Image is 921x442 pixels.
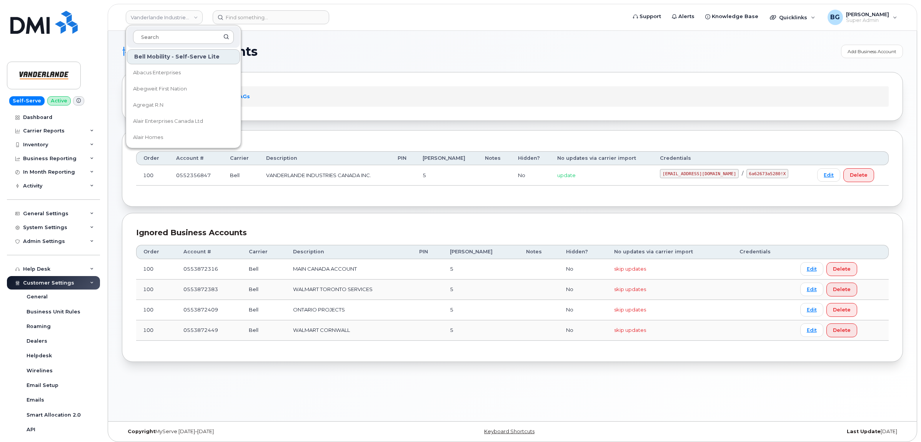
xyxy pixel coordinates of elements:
span: Delete [833,306,851,313]
td: 0553872409 [177,300,242,320]
td: MAIN CANADA ACCOUNT [286,259,412,280]
td: Bell [242,259,286,280]
th: Account # [169,151,223,165]
span: skip updates [614,306,646,313]
th: Credentials [653,151,810,165]
td: 5 [416,165,478,186]
a: Keyboard Shortcuts [484,429,535,434]
a: Alair Homes [127,130,240,145]
button: Delete [843,168,874,182]
strong: Last Update [847,429,881,434]
a: Edit [800,262,823,276]
td: 5 [443,259,519,280]
span: Abegweit First Nation [133,85,187,93]
a: Edit [817,168,840,182]
td: Bell [223,165,259,186]
td: No [559,300,608,320]
td: WALMART TORONTO SERVICES [286,280,412,300]
td: 5 [443,300,519,320]
iframe: Messenger Launcher [888,409,915,436]
td: 100 [136,280,177,300]
td: WALMART CORNWALL [286,320,412,341]
a: Edit [800,283,823,296]
td: No [559,320,608,341]
th: Account # [177,245,242,259]
div: [DATE] [643,429,903,435]
input: Search [133,30,234,44]
th: Hidden? [559,245,608,259]
th: [PERSON_NAME] [416,151,478,165]
th: Notes [478,151,511,165]
button: Delete [826,262,857,276]
a: Add Business Account [841,45,903,58]
th: Credentials [733,245,793,259]
td: 0553872449 [177,320,242,341]
a: Alair Enterprises Canada Ltd [127,114,240,129]
span: Abacus Enterprises [133,69,181,77]
code: 6a62673a5280!X [746,169,788,178]
span: Delete [833,286,851,293]
td: 100 [136,165,169,186]
td: ONTARIO PROJECTS [286,300,412,320]
span: Delete [833,326,851,334]
td: No [559,280,608,300]
th: Notes [519,245,559,259]
button: Delete [826,283,857,296]
span: Delete [850,171,868,179]
th: Hidden? [511,151,551,165]
code: [EMAIL_ADDRESS][DOMAIN_NAME] [660,169,739,178]
a: Abegweit First Nation [127,81,240,97]
td: 5 [443,320,519,341]
span: update [557,172,576,178]
th: Order [136,245,177,259]
th: [PERSON_NAME] [443,245,519,259]
button: Delete [826,303,857,317]
a: Edit [800,303,823,316]
span: skip updates [614,286,646,292]
span: / [742,170,743,176]
th: Description [259,151,391,165]
td: 0552356847 [169,165,223,186]
a: Abacus Enterprises [127,65,240,80]
a: Edit [800,323,823,337]
th: No updates via carrier import [607,245,732,259]
span: skip updates [614,327,646,333]
th: PIN [391,151,416,165]
button: Delete [826,323,857,337]
span: Agregat R.N [133,101,163,109]
span: Delete [833,265,851,273]
strong: Copyright [128,429,155,434]
th: Carrier [223,151,259,165]
th: PIN [412,245,443,259]
td: No [511,165,551,186]
td: 5 [443,280,519,300]
th: No updates via carrier import [550,151,653,165]
th: Carrier [242,245,286,259]
td: 0553872316 [177,259,242,280]
td: 0553872383 [177,280,242,300]
td: Bell [242,300,286,320]
th: Description [286,245,412,259]
span: Alair Homes [133,134,163,141]
a: Agregat R.N [127,97,240,113]
span: skip updates [614,266,646,272]
td: 100 [136,259,177,280]
td: 100 [136,300,177,320]
td: No [559,259,608,280]
td: Bell [242,280,286,300]
div: Ignored Business Accounts [136,227,889,238]
th: Order [136,151,169,165]
td: Bell [242,320,286,341]
td: 100 [136,320,177,341]
span: Alair Enterprises Canada Ltd [133,117,203,125]
div: Bell Mobility - Self-Serve Lite [127,49,240,64]
div: MyServe [DATE]–[DATE] [122,429,382,435]
td: VANDERLANDE INDUSTRIES CANADA INC. [259,165,391,186]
